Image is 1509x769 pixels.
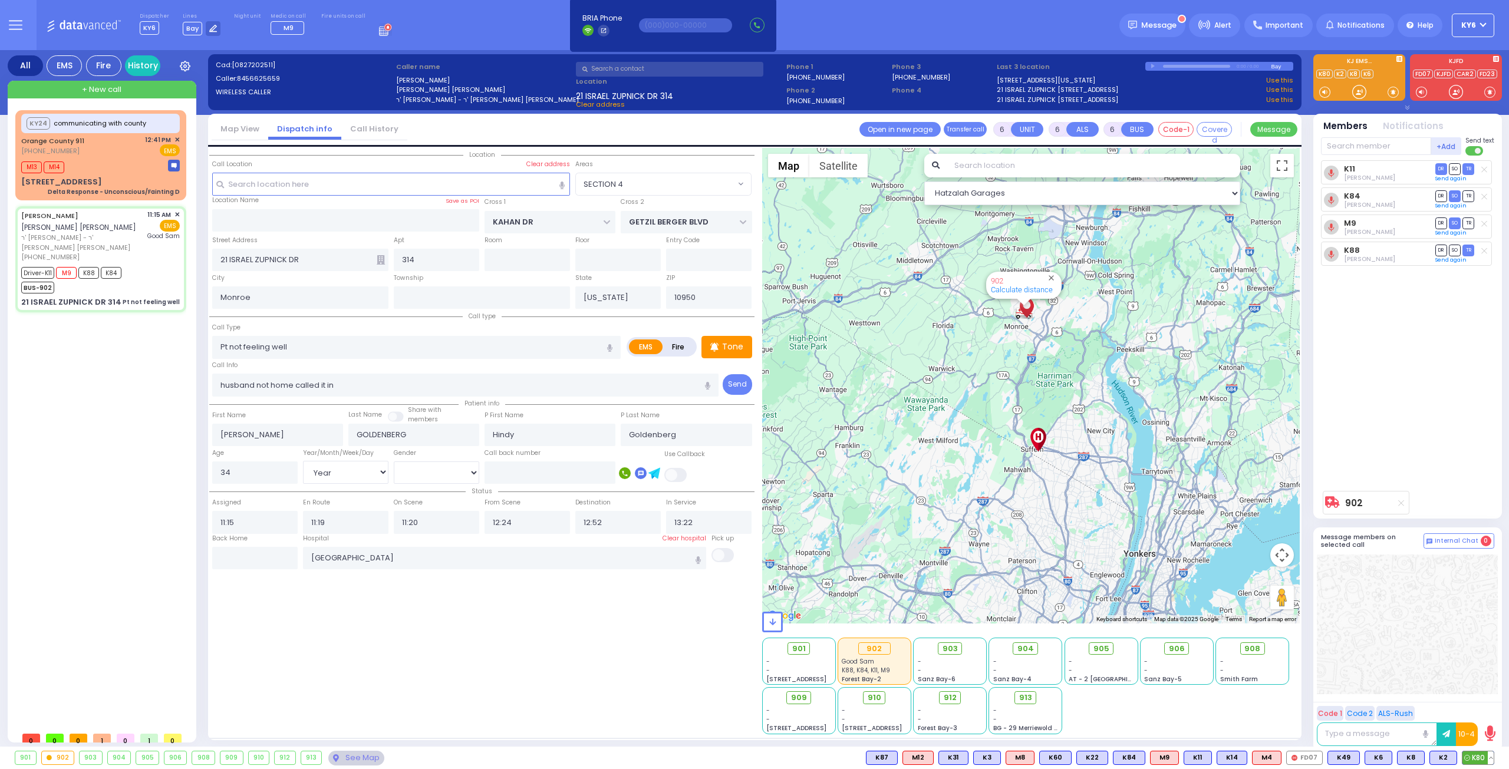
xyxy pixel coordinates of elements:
[1435,245,1447,256] span: DR
[918,715,921,724] span: -
[766,724,826,732] span: [STREET_ADDRESS]
[1454,70,1476,78] a: CAR2
[629,339,663,354] label: EMS
[1449,190,1461,202] span: SO
[1452,14,1494,37] button: KY6
[341,123,407,134] a: Call History
[944,122,987,137] button: Transfer call
[22,734,40,742] span: 0
[396,95,572,105] label: ר' [PERSON_NAME] - ר' [PERSON_NAME] [PERSON_NAME]
[993,657,997,666] span: -
[1465,145,1484,157] label: Turn off text
[1250,122,1297,137] button: Message
[1017,643,1034,655] span: 904
[1376,706,1415,721] button: ALS-Rush
[1006,751,1034,765] div: M8
[1144,657,1148,666] span: -
[575,236,589,245] label: Floor
[991,285,1053,294] a: Calculate distance
[145,136,171,144] span: 12:41 PM
[711,534,734,543] label: Pick up
[892,62,993,72] span: Phone 3
[1434,70,1453,78] a: KJFD
[1291,755,1297,761] img: red-radio-icon.svg
[212,273,225,283] label: City
[303,534,329,543] label: Hospital
[1344,200,1395,209] span: Elimelech Katz
[1011,122,1043,137] button: UNIT
[212,123,268,134] a: Map View
[1266,95,1293,105] a: Use this
[117,734,134,742] span: 0
[576,77,782,87] label: Location
[1344,246,1360,255] a: K88
[1418,20,1434,31] span: Help
[621,197,644,207] label: Cross 2
[1435,256,1467,263] a: Send again
[48,187,180,196] div: Delta Response - Unconscious/Fainting D
[21,233,143,252] span: ר' [PERSON_NAME] - ר' [PERSON_NAME] [PERSON_NAME]
[140,734,158,742] span: 1
[1169,643,1185,655] span: 906
[303,498,330,507] label: En Route
[973,751,1001,765] div: K3
[140,13,169,20] label: Dispatcher
[768,154,809,177] button: Show street map
[1220,657,1224,666] span: -
[639,18,732,32] input: (000)000-00000
[943,643,958,655] span: 903
[1431,137,1462,155] button: +Add
[303,547,707,569] input: Search hospital
[1016,285,1037,321] div: MOSHE YITZCHOK GOLDENBERG
[1321,533,1424,549] h5: Message members on selected call
[408,405,442,414] small: Share with
[321,13,365,20] label: Fire units on call
[944,692,957,704] span: 912
[54,118,146,128] span: communicating with county
[1449,163,1461,174] span: SO
[576,62,763,77] input: Search a contact
[997,85,1118,95] a: 21 ISRAEL ZUPNICK [STREET_ADDRESS]
[1344,164,1355,173] a: K11
[859,122,941,137] a: Open in new page
[993,724,1059,732] span: BG - 29 Merriewold S.
[183,13,221,20] label: Lines
[183,22,202,35] span: Bay
[44,161,64,173] span: M14
[997,62,1145,72] label: Last 3 location
[973,751,1001,765] div: BLS
[1006,751,1034,765] div: ALS KJ
[722,341,743,353] p: Tone
[786,72,845,81] label: [PHONE_NUMBER]
[108,751,131,764] div: 904
[1435,190,1447,202] span: DR
[1449,217,1461,229] span: SO
[1270,586,1294,609] button: Drag Pegman onto the map to open Street View
[1270,154,1294,177] button: Toggle fullscreen view
[21,222,136,232] span: [PERSON_NAME] [PERSON_NAME]
[446,197,479,205] label: Save as POI
[1028,428,1049,451] div: Good Samaritan Hospital
[809,154,868,177] button: Show satellite imagery
[1397,751,1425,765] div: BLS
[786,62,888,72] span: Phone 1
[1462,217,1474,229] span: TR
[123,298,180,306] div: Pt not feeling well
[842,675,881,684] span: Forest Bay-2
[1197,122,1232,137] button: Covered
[1481,536,1491,546] span: 0
[1244,643,1260,655] span: 908
[42,751,74,764] div: 902
[301,751,322,764] div: 913
[216,74,392,84] label: Caller:
[1076,751,1108,765] div: K22
[666,273,675,283] label: ZIP
[485,197,506,207] label: Cross 1
[842,724,902,732] span: [STREET_ADDRESS]
[101,267,121,279] span: K84
[892,72,950,81] label: [PHONE_NUMBER]
[766,715,770,724] span: -
[396,85,572,95] label: [PERSON_NAME] [PERSON_NAME]
[866,751,898,765] div: K87
[212,160,252,169] label: Call Location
